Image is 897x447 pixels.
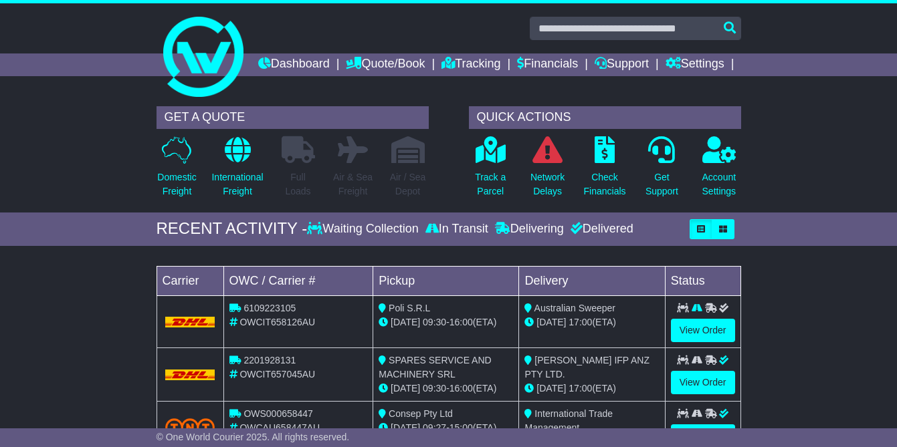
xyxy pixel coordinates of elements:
[390,170,426,198] p: Air / Sea Depot
[645,136,679,206] a: GetSupport
[165,369,215,380] img: DHL.png
[307,222,421,237] div: Waiting Collection
[379,382,513,396] div: - (ETA)
[450,383,473,394] span: 16:00
[645,170,678,198] p: Get Support
[702,170,736,198] p: Account Settings
[157,266,223,295] td: Carrier
[379,315,513,329] div: - (ETA)
[333,170,373,198] p: Air & Sea Freight
[282,170,315,198] p: Full Loads
[475,170,506,198] p: Track a Parcel
[423,317,446,327] span: 09:30
[536,317,566,327] span: [DATE]
[243,408,313,419] span: OWS000658447
[391,422,420,433] span: [DATE]
[450,422,473,433] span: 15:00
[165,317,215,327] img: DHL.png
[243,303,296,313] span: 6109223105
[530,136,565,206] a: NetworkDelays
[469,106,741,129] div: QUICK ACTIONS
[569,383,592,394] span: 17:00
[441,53,500,76] a: Tracking
[211,136,264,206] a: InternationalFreight
[567,222,633,237] div: Delivered
[157,106,429,129] div: GET A QUOTE
[157,432,350,442] span: © One World Courier 2025. All rights reserved.
[492,222,567,237] div: Delivering
[239,422,320,433] span: OWCAU658447AU
[239,369,315,380] span: OWCIT657045AU
[423,422,446,433] span: 09:27
[595,53,649,76] a: Support
[157,219,308,239] div: RECENT ACTIVITY -
[524,315,659,329] div: (ETA)
[223,266,373,295] td: OWC / Carrier #
[584,170,626,198] p: Check Financials
[524,408,613,433] span: International Trade Management
[165,418,215,436] img: TNT_Domestic.png
[391,383,420,394] span: [DATE]
[671,371,735,394] a: View Order
[243,355,296,365] span: 2201928131
[524,382,659,396] div: (ETA)
[534,303,615,313] span: Australian Sweeper
[671,319,735,342] a: View Order
[450,317,473,327] span: 16:00
[423,383,446,394] span: 09:30
[665,266,740,295] td: Status
[524,355,650,380] span: [PERSON_NAME] IFP ANZ PTY LTD.
[569,317,592,327] span: 17:00
[389,408,453,419] span: Consep Pty Ltd
[422,222,492,237] div: In Transit
[389,303,430,313] span: Poli S.R.L
[474,136,506,206] a: Track aParcel
[211,170,263,198] p: International Freight
[702,136,737,206] a: AccountSettings
[379,355,491,380] span: SPARES SERVICE AND MACHINERY SRL
[519,266,665,295] td: Delivery
[373,266,519,295] td: Pickup
[530,170,565,198] p: Network Delays
[517,53,578,76] a: Financials
[346,53,425,76] a: Quote/Book
[666,53,724,76] a: Settings
[157,170,196,198] p: Domestic Freight
[258,53,330,76] a: Dashboard
[379,421,513,435] div: - (ETA)
[157,136,197,206] a: DomesticFreight
[583,136,627,206] a: CheckFinancials
[536,383,566,394] span: [DATE]
[391,317,420,327] span: [DATE]
[239,317,315,327] span: OWCIT658126AU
